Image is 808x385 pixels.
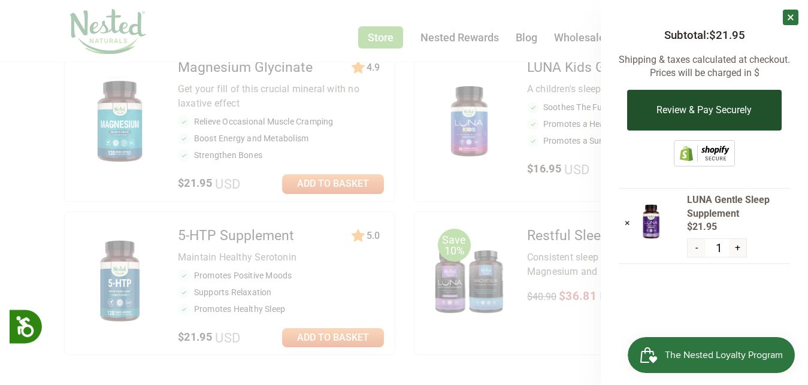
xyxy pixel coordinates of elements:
[687,220,790,234] span: $21.95
[674,140,735,166] img: Shopify secure badge
[628,337,796,373] iframe: Button to open loyalty program pop-up
[709,29,745,42] span: $21.95
[627,90,781,131] button: Review & Pay Securely
[619,53,790,80] p: Shipping & taxes calculated at checkout. Prices will be charged in $
[625,217,630,229] a: ×
[688,239,705,257] button: -
[687,193,790,220] span: LUNA Gentle Sleep Supplement
[783,10,798,25] a: ×
[619,29,790,43] h3: Subtotal:
[729,239,746,257] button: +
[674,157,735,169] a: This online store is secured by Shopify
[636,202,666,241] img: LUNA Gentle Sleep Supplement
